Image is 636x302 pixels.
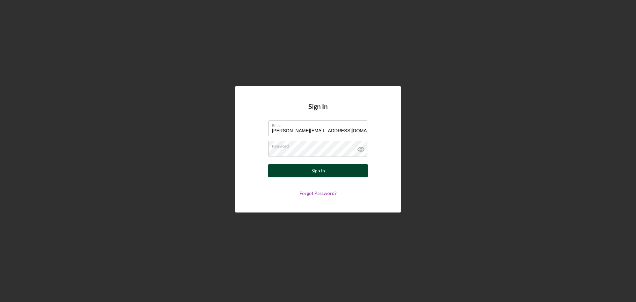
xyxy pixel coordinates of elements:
label: Email [272,121,367,128]
a: Forgot Password? [299,190,337,196]
button: Sign In [268,164,368,177]
div: Sign In [311,164,325,177]
label: Password [272,141,367,149]
h4: Sign In [308,103,328,120]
